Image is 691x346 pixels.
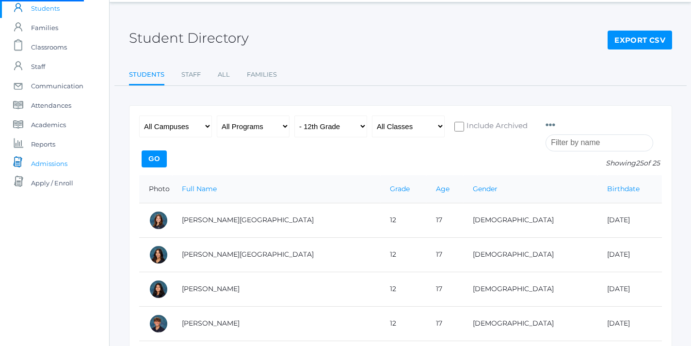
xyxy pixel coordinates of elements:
[142,150,167,167] input: Go
[31,18,58,37] span: Families
[172,306,380,341] td: [PERSON_NAME]
[31,37,67,57] span: Classrooms
[129,31,249,46] h2: Student Directory
[608,31,672,50] a: Export CSV
[31,154,67,173] span: Admissions
[436,184,450,193] a: Age
[426,237,463,272] td: 17
[463,272,597,306] td: [DEMOGRAPHIC_DATA]
[139,175,172,203] th: Photo
[454,122,464,132] input: Include Archived
[31,115,66,134] span: Academics
[463,203,597,237] td: [DEMOGRAPHIC_DATA]
[464,120,528,132] span: Include Archived
[31,134,55,154] span: Reports
[31,96,71,115] span: Attendances
[380,237,426,272] td: 12
[597,237,662,272] td: [DATE]
[380,203,426,237] td: 12
[31,173,73,193] span: Apply / Enroll
[463,306,597,341] td: [DEMOGRAPHIC_DATA]
[31,57,45,76] span: Staff
[380,272,426,306] td: 12
[636,159,643,167] span: 25
[426,306,463,341] td: 17
[172,272,380,306] td: [PERSON_NAME]
[597,203,662,237] td: [DATE]
[426,272,463,306] td: 17
[247,65,277,84] a: Families
[149,245,168,264] div: Victoria Arellano
[597,272,662,306] td: [DATE]
[129,65,164,86] a: Students
[597,306,662,341] td: [DATE]
[182,184,217,193] a: Full Name
[149,211,168,230] div: Charlotte Abdulla
[390,184,410,193] a: Grade
[31,76,83,96] span: Communication
[426,203,463,237] td: 17
[172,237,380,272] td: [PERSON_NAME][GEOGRAPHIC_DATA]
[546,158,662,168] p: Showing of 25
[607,184,640,193] a: Birthdate
[380,306,426,341] td: 12
[473,184,498,193] a: Gender
[546,134,653,151] input: Filter by name
[181,65,201,84] a: Staff
[172,203,380,237] td: [PERSON_NAME][GEOGRAPHIC_DATA]
[149,314,168,333] div: Solomon Balli
[218,65,230,84] a: All
[149,280,168,299] div: Isabella Arteaga
[463,237,597,272] td: [DEMOGRAPHIC_DATA]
